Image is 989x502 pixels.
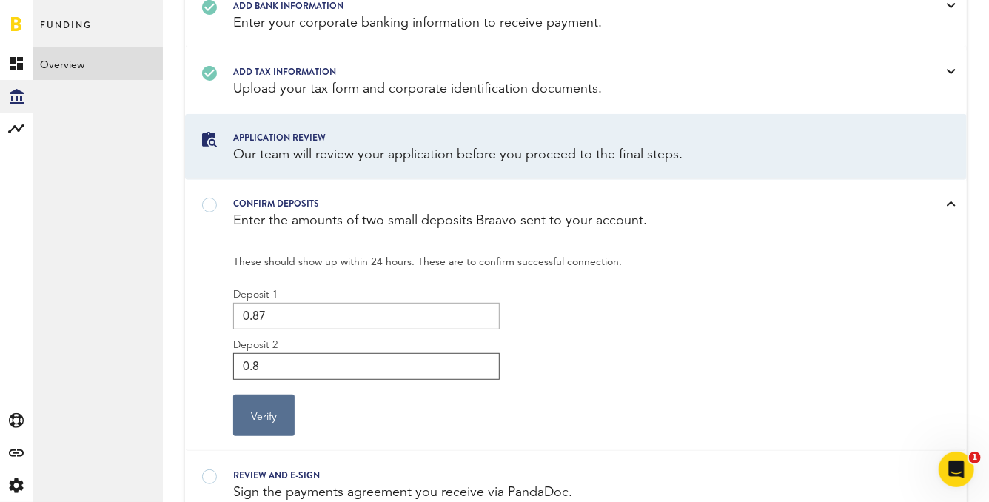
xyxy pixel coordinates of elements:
div: Upload your tax form and corporate identification documents. [233,80,881,98]
div: Sign the payments agreement you receive via PandaDoc. [233,483,881,502]
a: confirm deposits Enter the amounts of two small deposits Braavo sent to your account. [186,181,966,245]
div: Our team will review your application before you proceed to the final steps. [233,146,881,164]
label: Deposit 2 [233,337,500,353]
span: These should show up within 24 hours. These are to confirm successful connection. [233,245,858,272]
a: Application review Our team will review your application before you proceed to the final steps. [186,115,966,179]
iframe: Intercom live chat [939,452,974,487]
span: 1 [969,452,981,463]
div: Add tax information [233,64,881,80]
button: Verify [233,395,295,436]
div: Application review [233,130,881,146]
div: Enter your corporate banking information to receive payment. [233,14,881,33]
a: Overview [33,47,163,80]
div: confirm deposits [233,195,881,212]
span: Support [31,10,84,24]
label: Deposit 1 [233,287,500,303]
div: Enter the amounts of two small deposits Braavo sent to your account. [233,212,881,230]
div: REVIEW AND E-SIGN [233,467,881,483]
span: Funding [40,16,92,47]
a: Add tax information Upload your tax form and corporate identification documents. [186,49,966,113]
